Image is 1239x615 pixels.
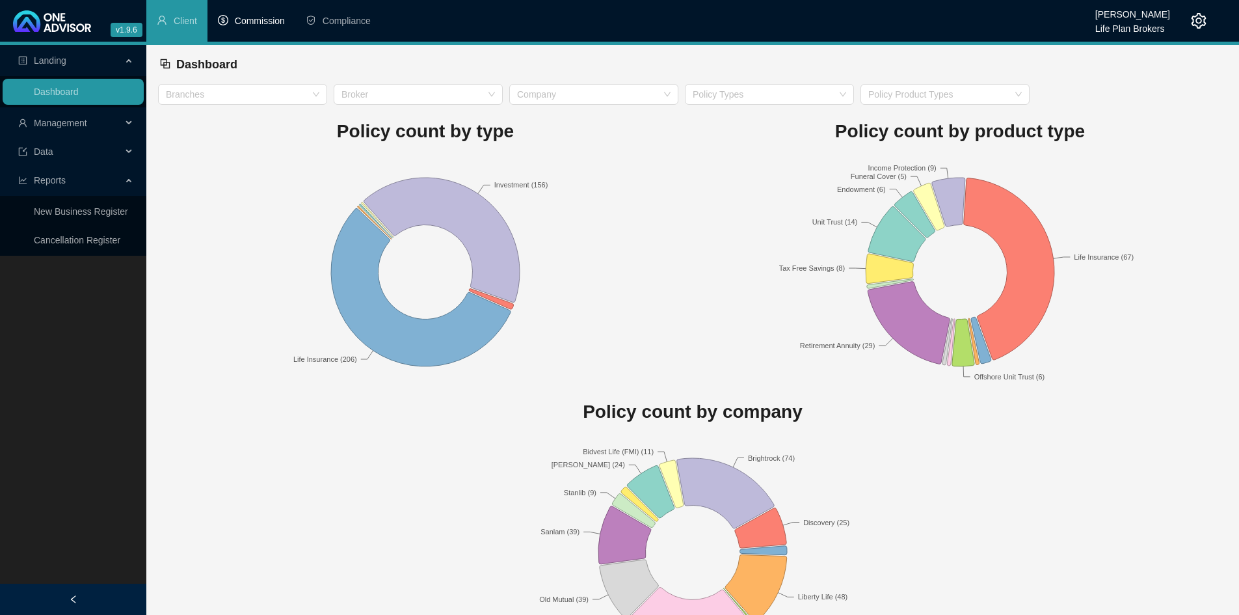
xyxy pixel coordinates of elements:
div: Life Plan Brokers [1095,18,1170,32]
text: Income Protection (9) [868,164,937,172]
text: Endowment (6) [837,185,886,193]
a: New Business Register [34,206,128,217]
span: v1.9.6 [111,23,142,37]
text: Offshore Unit Trust (6) [974,372,1045,380]
span: block [159,58,171,70]
text: Liberty Life (48) [798,593,847,601]
text: Life Insurance (206) [293,355,357,362]
span: dollar [218,15,228,25]
text: Brightrock (74) [748,454,795,462]
text: Unit Trust (14) [812,218,858,226]
span: Commission [235,16,285,26]
h1: Policy count by company [158,398,1227,426]
h1: Policy count by type [158,117,693,146]
text: Sanlam (39) [540,528,580,536]
span: Client [174,16,197,26]
span: line-chart [18,176,27,185]
span: safety [306,15,316,25]
span: Management [34,118,87,128]
a: Dashboard [34,87,79,97]
span: import [18,147,27,156]
span: Landing [34,55,66,66]
span: profile [18,56,27,65]
span: user [157,15,167,25]
text: Stanlib (9) [564,489,596,497]
span: Data [34,146,53,157]
text: Tax Free Savings (8) [779,264,845,272]
text: Discovery (25) [803,519,849,526]
span: setting [1191,13,1206,29]
text: Investment (156) [494,181,548,189]
span: Reports [34,175,66,185]
span: user [18,118,27,128]
text: [PERSON_NAME] (24) [552,461,625,469]
text: Old Mutual (39) [539,595,589,603]
a: Cancellation Register [34,235,120,245]
text: Retirement Annuity (29) [800,342,875,349]
h1: Policy count by product type [693,117,1227,146]
div: [PERSON_NAME] [1095,3,1170,18]
span: left [69,595,78,604]
span: Compliance [323,16,371,26]
text: Life Insurance (67) [1074,253,1134,260]
text: Funeral Cover (5) [851,172,907,180]
img: 2df55531c6924b55f21c4cf5d4484680-logo-light.svg [13,10,91,32]
span: Dashboard [176,58,237,71]
text: Bidvest Life (FMI) (11) [583,448,654,456]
